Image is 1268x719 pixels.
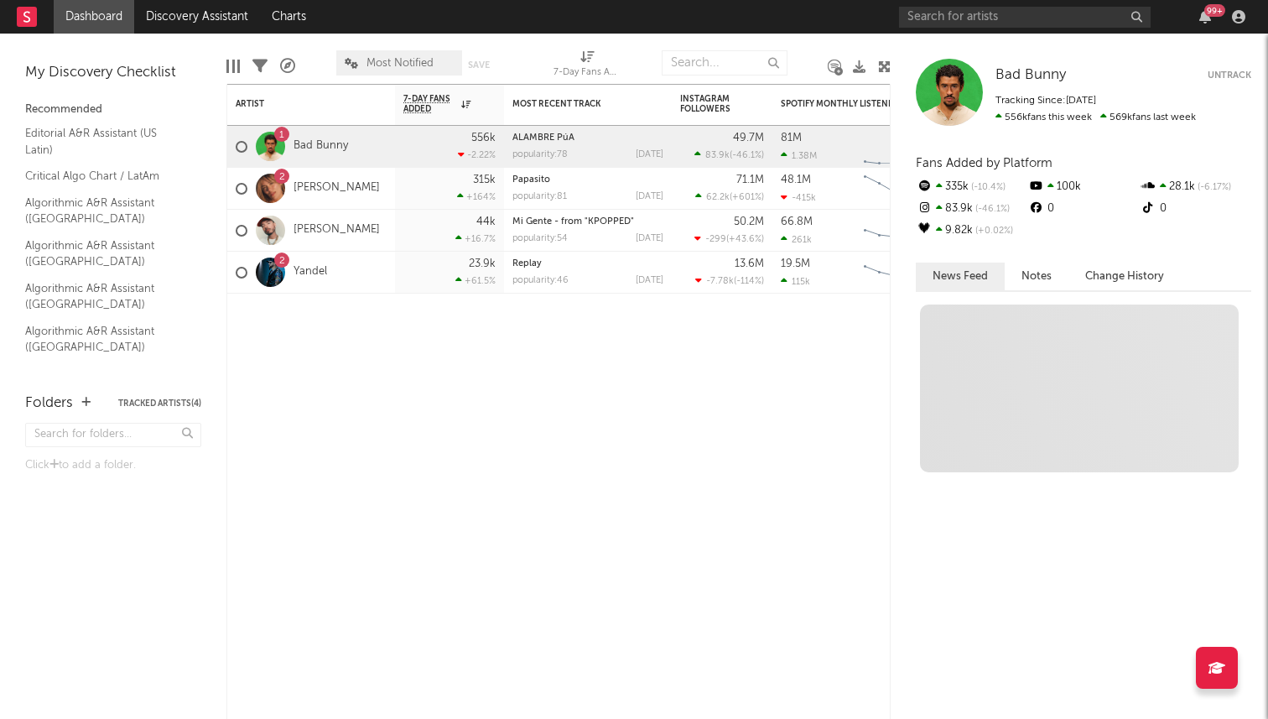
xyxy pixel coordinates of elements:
[294,139,348,154] a: Bad Bunny
[512,175,550,185] a: Papasito
[781,99,907,109] div: Spotify Monthly Listeners
[25,393,73,414] div: Folders
[25,63,201,83] div: My Discovery Checklist
[118,399,201,408] button: Tracked Artists(4)
[476,216,496,227] div: 44k
[732,193,761,202] span: +601 %
[25,100,201,120] div: Recommended
[973,205,1010,214] span: -46.1 %
[403,94,457,114] span: 7-Day Fans Added
[25,423,201,447] input: Search for folders...
[236,99,361,109] div: Artist
[736,277,761,286] span: -114 %
[781,216,813,227] div: 66.8M
[1195,183,1231,192] span: -6.17 %
[366,58,434,69] span: Most Notified
[706,193,730,202] span: 62.2k
[781,258,810,269] div: 19.5M
[735,258,764,269] div: 13.6M
[1204,4,1225,17] div: 99 +
[471,133,496,143] div: 556k
[733,133,764,143] div: 49.7M
[694,233,764,244] div: ( )
[781,150,817,161] div: 1.38M
[294,265,327,279] a: Yandel
[856,252,932,294] svg: Chart title
[25,322,184,357] a: Algorithmic A&R Assistant ([GEOGRAPHIC_DATA])
[25,194,184,228] a: Algorithmic A&R Assistant ([GEOGRAPHIC_DATA])
[512,192,567,201] div: popularity: 81
[856,210,932,252] svg: Chart title
[512,234,568,243] div: popularity: 54
[899,7,1151,28] input: Search for artists
[1027,198,1139,220] div: 0
[1199,10,1211,23] button: 99+
[995,68,1066,82] span: Bad Bunny
[294,181,380,195] a: [PERSON_NAME]
[736,175,764,185] div: 71.1M
[995,112,1092,122] span: 556k fans this week
[695,275,764,286] div: ( )
[1140,198,1251,220] div: 0
[694,149,764,160] div: ( )
[1208,67,1251,84] button: Untrack
[856,126,932,168] svg: Chart title
[916,220,1027,242] div: 9.82k
[457,191,496,202] div: +164 %
[25,237,184,271] a: Algorithmic A&R Assistant ([GEOGRAPHIC_DATA])
[226,42,240,91] div: Edit Columns
[512,217,634,227] a: Mi Gente - from "KPOPPED"
[512,276,569,285] div: popularity: 46
[916,157,1052,169] span: Fans Added by Platform
[1005,263,1068,290] button: Notes
[25,167,184,185] a: Critical Algo Chart / LatAm
[856,168,932,210] svg: Chart title
[553,63,621,83] div: 7-Day Fans Added (7-Day Fans Added)
[734,216,764,227] div: 50.2M
[705,151,730,160] span: 83.9k
[636,150,663,159] div: [DATE]
[973,227,1013,236] span: +0.02 %
[636,234,663,243] div: [DATE]
[25,456,201,476] div: Click to add a folder.
[455,233,496,244] div: +16.7 %
[468,60,490,70] button: Save
[995,112,1196,122] span: 569k fans last week
[252,42,268,91] div: Filters
[916,263,1005,290] button: News Feed
[553,42,621,91] div: 7-Day Fans Added (7-Day Fans Added)
[781,192,816,203] div: -415k
[455,275,496,286] div: +61.5 %
[512,217,663,227] div: Mi Gente - from "KPOPPED"
[469,258,496,269] div: 23.9k
[636,192,663,201] div: [DATE]
[512,150,568,159] div: popularity: 78
[458,149,496,160] div: -2.22 %
[473,175,496,185] div: 315k
[781,175,811,185] div: 48.1M
[512,133,574,143] a: ALAMBRE PúA
[636,276,663,285] div: [DATE]
[781,276,810,287] div: 115k
[1068,263,1181,290] button: Change History
[294,223,380,237] a: [PERSON_NAME]
[1027,176,1139,198] div: 100k
[732,151,761,160] span: -46.1 %
[695,191,764,202] div: ( )
[512,99,638,109] div: Most Recent Track
[280,42,295,91] div: A&R Pipeline
[1140,176,1251,198] div: 28.1k
[729,235,761,244] span: +43.6 %
[25,279,184,314] a: Algorithmic A&R Assistant ([GEOGRAPHIC_DATA])
[995,96,1096,106] span: Tracking Since: [DATE]
[512,259,542,268] a: Replay
[680,94,739,114] div: Instagram Followers
[781,133,802,143] div: 81M
[916,198,1027,220] div: 83.9k
[662,50,787,76] input: Search...
[512,175,663,185] div: Papasito
[512,259,663,268] div: Replay
[781,234,812,245] div: 261k
[969,183,1006,192] span: -10.4 %
[706,277,734,286] span: -7.78k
